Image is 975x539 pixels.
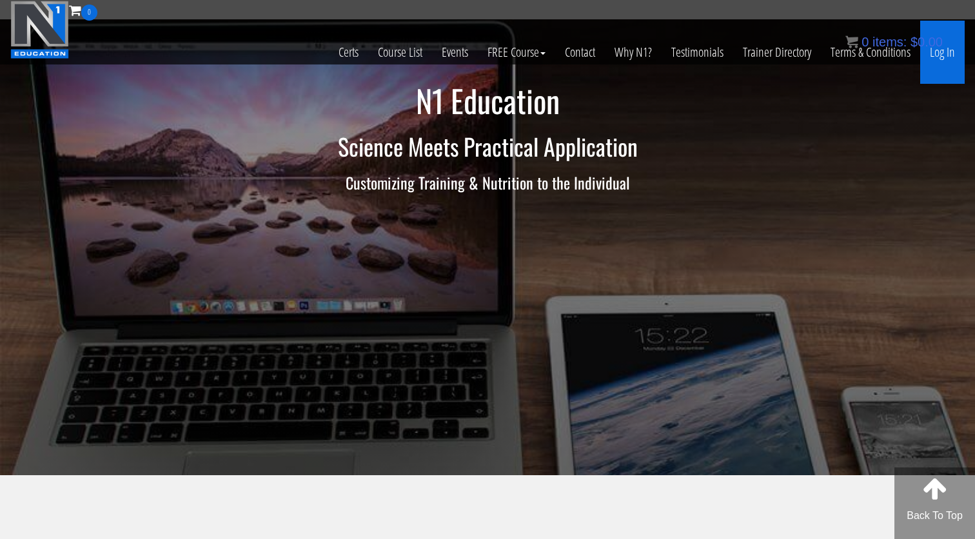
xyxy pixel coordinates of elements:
span: items: [872,35,907,49]
a: Certs [329,21,368,84]
a: FREE Course [478,21,555,84]
a: Course List [368,21,432,84]
a: Trainer Directory [733,21,821,84]
a: 0 items: $0.00 [845,35,943,49]
h1: N1 Education [110,84,865,118]
img: icon11.png [845,35,858,48]
a: Testimonials [662,21,733,84]
span: $ [911,35,918,49]
bdi: 0.00 [911,35,943,49]
img: n1-education [10,1,69,59]
a: Why N1? [605,21,662,84]
span: 0 [81,5,97,21]
a: Log In [920,21,965,84]
a: Contact [555,21,605,84]
h3: Customizing Training & Nutrition to the Individual [110,174,865,191]
a: 0 [69,1,97,19]
span: 0 [862,35,869,49]
h2: Science Meets Practical Application [110,133,865,159]
a: Events [432,21,478,84]
a: Terms & Conditions [821,21,920,84]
